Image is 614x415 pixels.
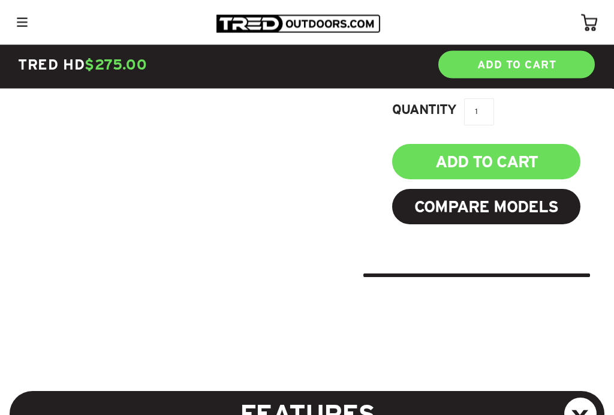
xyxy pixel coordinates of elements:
img: TRED Outdoors America [216,15,380,33]
label: Quantity [392,103,464,121]
img: cart-icon [581,14,597,31]
h4: TRED HD [18,55,440,74]
img: menu-icon [17,18,28,27]
span: $275.00 [85,56,147,73]
input: Add to Cart [392,145,580,180]
a: Compare Models [392,190,580,225]
a: ADD TO CART [437,50,596,80]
